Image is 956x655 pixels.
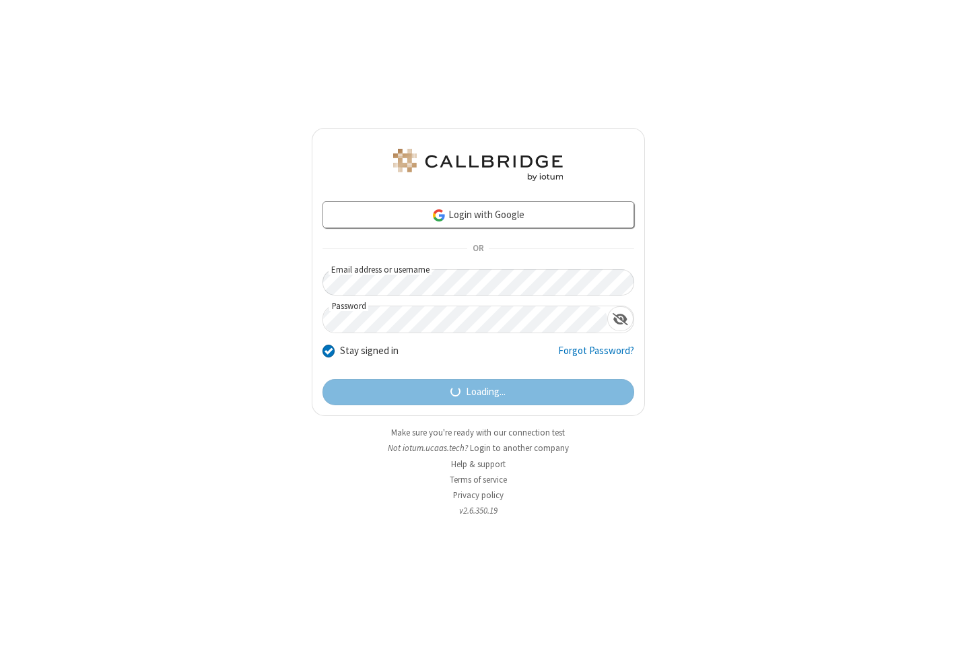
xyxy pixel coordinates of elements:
[451,458,506,470] a: Help & support
[453,489,504,501] a: Privacy policy
[312,442,645,454] li: Not iotum.​ucaas.​tech?
[922,620,946,646] iframe: Chat
[391,427,565,438] a: Make sure you're ready with our connection test
[558,343,634,369] a: Forgot Password?
[312,504,645,517] li: v2.6.350.19
[322,379,634,406] button: Loading...
[390,149,566,181] img: iotum.​ucaas.​tech
[340,343,399,359] label: Stay signed in
[467,240,489,258] span: OR
[432,208,446,223] img: google-icon.png
[322,269,634,296] input: Email address or username
[607,306,634,331] div: Show password
[323,306,607,333] input: Password
[470,442,569,454] button: Login to another company
[322,201,634,228] a: Login with Google
[450,474,507,485] a: Terms of service
[466,384,506,400] span: Loading...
